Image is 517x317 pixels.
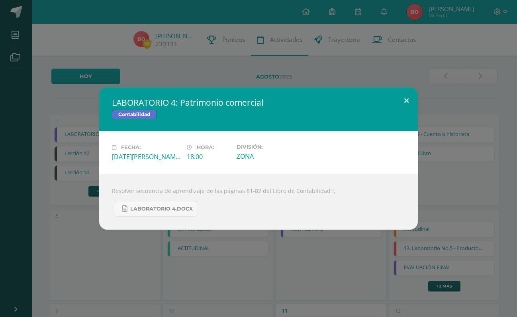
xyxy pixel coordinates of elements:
button: Close (Esc) [395,87,418,114]
label: División: [237,144,305,150]
div: [DATE][PERSON_NAME] [112,152,180,161]
span: Contabilidad [112,110,157,119]
div: ZONA [237,152,305,161]
span: Fecha: [121,144,141,150]
a: LABORATORIO 4.docx [114,201,197,217]
span: LABORATORIO 4.docx [130,206,193,212]
h2: LABORATORIO 4: Patrimonio comercial [112,97,405,108]
div: 18:00 [187,152,230,161]
span: Hora: [197,144,214,150]
div: Resolver secuencia de aprendizaje de las páginas 81-82 del Libro de Contabilidad I, [99,174,418,230]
